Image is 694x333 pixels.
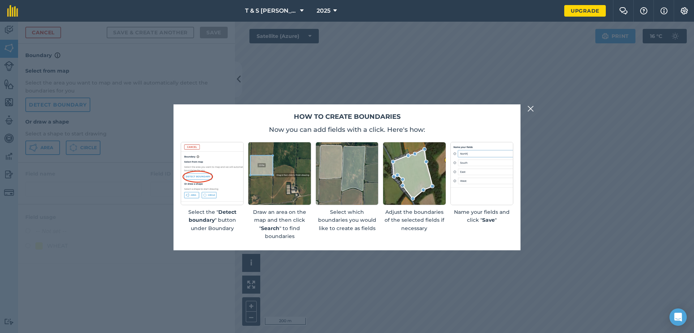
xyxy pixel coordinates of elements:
img: A cog icon [680,7,689,14]
img: Screenshot of detect boundary button [181,142,244,205]
img: placeholder [450,142,513,205]
span: T & S [PERSON_NAME] [245,7,297,15]
img: Two speech bubbles overlapping with the left bubble in the forefront [619,7,628,14]
img: A question mark icon [639,7,648,14]
img: fieldmargin Logo [7,5,18,17]
strong: Search [261,225,279,232]
img: Screenshot of an rectangular area drawn on a map [248,142,311,205]
p: Name your fields and click " " [450,208,513,224]
p: Now you can add fields with a click. Here's how: [181,125,513,135]
p: Select which boundaries you would like to create as fields [316,208,378,232]
img: Screenshot of an editable boundary [383,142,446,205]
p: Adjust the boundaries of the selected fields if necessary [383,208,446,232]
img: Screenshot of selected fields [316,142,378,205]
span: 2025 [317,7,330,15]
p: Select the " " button under Boundary [181,208,244,232]
strong: Save [482,217,495,223]
h2: How to create boundaries [181,112,513,122]
img: svg+xml;base64,PHN2ZyB4bWxucz0iaHR0cDovL3d3dy53My5vcmcvMjAwMC9zdmciIHdpZHRoPSIyMiIgaGVpZ2h0PSIzMC... [527,104,534,113]
p: Draw an area on the map and then click " " to find boundaries [248,208,311,241]
div: Open Intercom Messenger [669,308,687,326]
a: Upgrade [564,5,606,17]
img: svg+xml;base64,PHN2ZyB4bWxucz0iaHR0cDovL3d3dy53My5vcmcvMjAwMC9zdmciIHdpZHRoPSIxNyIgaGVpZ2h0PSIxNy... [660,7,668,15]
